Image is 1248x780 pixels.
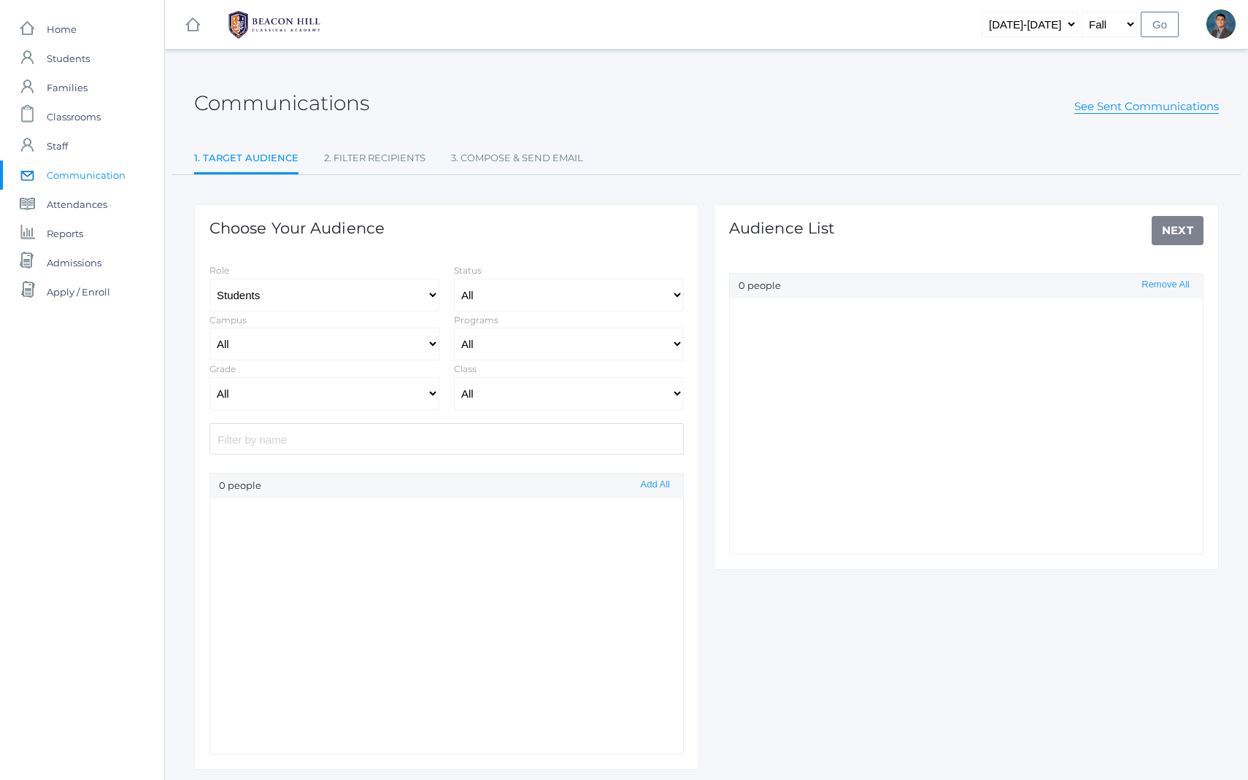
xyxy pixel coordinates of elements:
h1: Audience List [729,220,835,236]
div: Lucas Vieira [1206,9,1236,39]
span: Staff [47,131,68,161]
label: Campus [209,314,247,325]
input: Go [1141,12,1179,37]
button: Remove All [1137,279,1194,291]
span: Reports [47,219,83,248]
span: Admissions [47,248,101,277]
input: Filter by name [209,423,684,455]
label: Programs [454,314,498,325]
label: Status [454,265,482,276]
span: Families [47,73,88,102]
div: 0 people [730,274,1203,298]
label: Grade [209,363,236,374]
a: See Sent Communications [1074,99,1219,114]
span: Attendances [47,190,107,219]
label: Role [209,265,229,276]
img: BHCALogos-05-308ed15e86a5a0abce9b8dd61676a3503ac9727e845dece92d48e8588c001991.png [220,7,329,43]
h2: Communications [194,92,369,115]
button: Add All [636,479,674,491]
a: 3. Compose & Send Email [451,144,583,173]
h1: Choose Your Audience [209,220,385,236]
span: Home [47,15,77,44]
div: 0 people [210,474,683,498]
label: Class [454,363,477,374]
a: 2. Filter Recipients [324,144,425,173]
a: 1. Target Audience [194,144,298,175]
span: Communication [47,161,126,190]
span: Students [47,44,90,73]
span: Apply / Enroll [47,277,110,306]
span: Classrooms [47,102,101,131]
